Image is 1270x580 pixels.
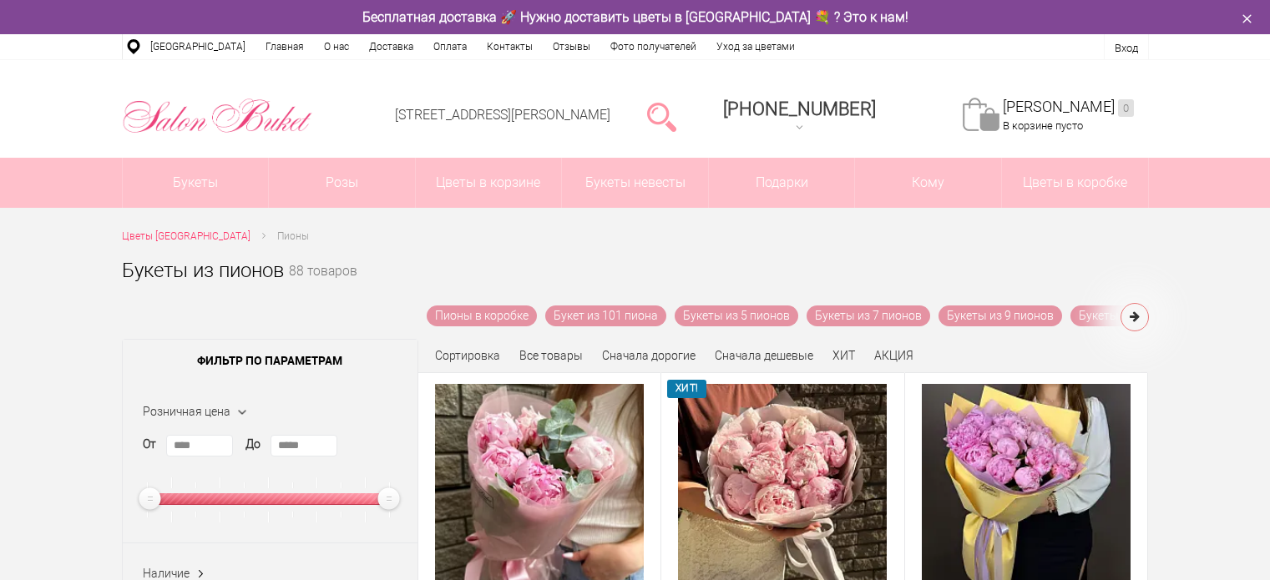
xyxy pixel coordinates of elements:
a: Букеты из 11 пионов [1070,305,1201,326]
a: [GEOGRAPHIC_DATA] [140,34,256,59]
img: Цветы Нижний Новгород [122,94,313,138]
span: Наличие [143,567,190,580]
a: О нас [314,34,359,59]
a: Оплата [423,34,477,59]
a: Цветы в корзине [416,158,562,208]
a: Цветы [GEOGRAPHIC_DATA] [122,228,250,245]
a: Букеты из 7 пионов [807,305,930,326]
a: [PERSON_NAME] [1003,98,1134,117]
a: Все товары [519,349,583,362]
span: Сортировка [435,349,500,362]
ins: 0 [1118,99,1134,117]
span: Цветы [GEOGRAPHIC_DATA] [122,230,250,242]
a: Вход [1115,42,1138,54]
span: В корзине пусто [1003,119,1083,132]
a: Подарки [709,158,855,208]
small: 88 товаров [289,265,357,305]
a: Розы [269,158,415,208]
span: ХИТ! [667,380,706,397]
a: Фото получателей [600,34,706,59]
a: Главная [256,34,314,59]
a: Букеты [123,158,269,208]
a: Букеты из 9 пионов [939,305,1062,326]
a: Букеты невесты [562,158,708,208]
span: Розничная цена [143,405,230,418]
a: Букет из 101 пиона [545,305,666,326]
h1: Букеты из пионов [122,255,284,285]
label: До [245,436,261,453]
a: Сначала дешевые [715,349,813,362]
span: Кому [855,158,1001,208]
a: Сначала дорогие [602,349,696,362]
a: АКЦИЯ [874,349,913,362]
div: Бесплатная доставка 🚀 Нужно доставить цветы в [GEOGRAPHIC_DATA] 💐 ? Это к нам! [109,8,1161,26]
span: [PHONE_NUMBER] [723,98,876,119]
a: ХИТ [832,349,855,362]
a: Контакты [477,34,543,59]
label: От [143,436,156,453]
a: Доставка [359,34,423,59]
a: Отзывы [543,34,600,59]
a: Пионы в коробке [427,305,537,326]
span: Пионы [277,230,309,242]
a: [STREET_ADDRESS][PERSON_NAME] [395,107,610,123]
a: Цветы в коробке [1002,158,1148,208]
span: Фильтр по параметрам [123,340,417,381]
a: Уход за цветами [706,34,805,59]
a: [PHONE_NUMBER] [713,93,886,140]
a: Букеты из 5 пионов [675,305,798,326]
